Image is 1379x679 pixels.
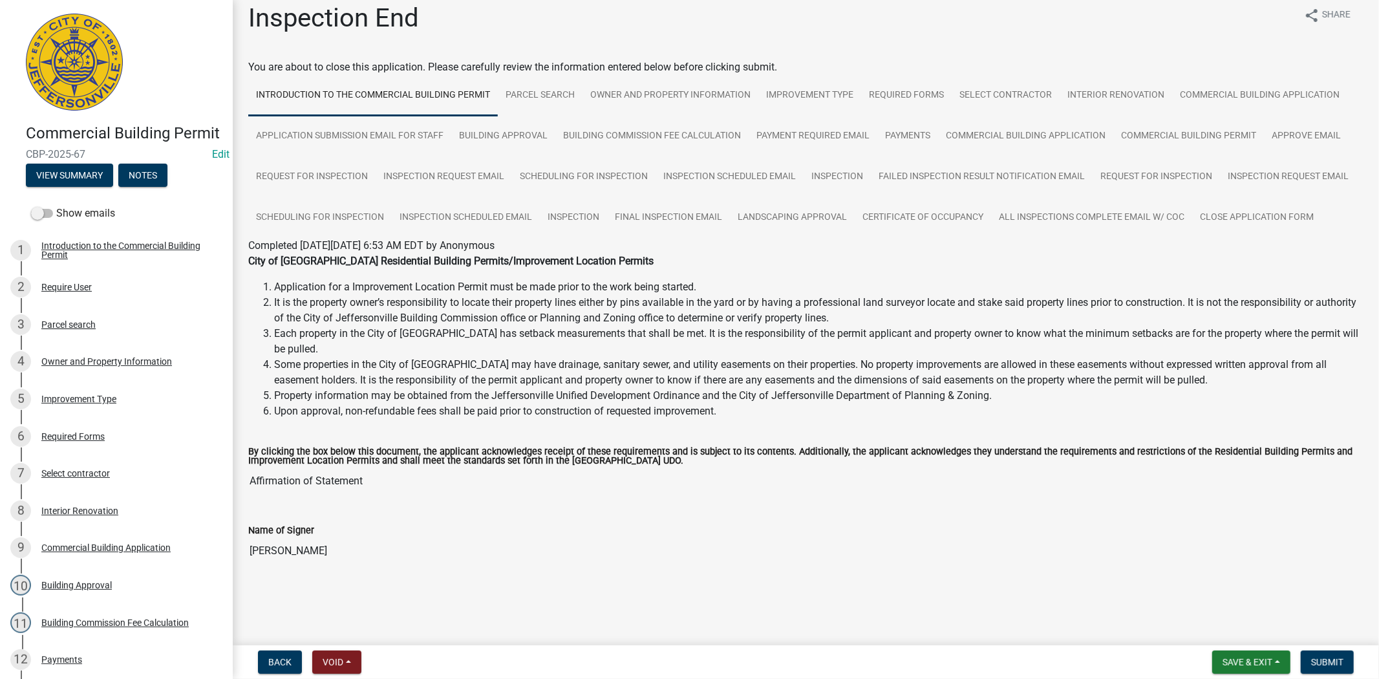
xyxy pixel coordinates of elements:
a: Required Forms [861,75,952,116]
a: Request for Inspection [248,156,376,198]
div: Select contractor [41,469,110,478]
a: Final Inspection Email [607,197,730,239]
button: shareShare [1294,3,1361,28]
a: Commercial Building Permit [1113,116,1264,157]
li: Each property in the City of [GEOGRAPHIC_DATA] has setback measurements that shall be met. It is ... [274,326,1363,357]
div: 2 [10,277,31,297]
div: Payments [41,655,82,664]
a: Inspection [540,197,607,239]
span: Back [268,657,292,667]
strong: City of [GEOGRAPHIC_DATA] Residential Building Permits/Improvement Location Permits [248,255,654,267]
a: Edit [212,148,230,160]
button: Back [258,651,302,674]
div: Required Forms [41,432,105,441]
img: City of Jeffersonville, Indiana [26,14,123,111]
label: Show emails [31,206,115,221]
a: Payment Required Email [749,116,877,157]
a: Commercial Building Application [938,116,1113,157]
h4: Commercial Building Permit [26,124,222,143]
div: Commercial Building Application [41,543,171,552]
a: Application Submission Email for Staff [248,116,451,157]
a: Landscaping Approval [730,197,855,239]
li: It is the property owner’s responsibility to locate their property lines either by pins available... [274,295,1363,326]
a: All Inspections Complete Email W/ COC [991,197,1192,239]
button: Void [312,651,361,674]
a: Certificate of Occupancy [855,197,991,239]
span: Void [323,657,343,667]
label: Name of Signer [248,526,314,535]
span: Share [1322,8,1351,23]
a: Inspection Request Email [1220,156,1356,198]
div: 7 [10,463,31,484]
span: CBP-2025-67 [26,148,207,160]
a: Approve Email [1264,116,1349,157]
a: Commercial Building Application [1172,75,1347,116]
div: 8 [10,501,31,521]
a: Payments [877,116,938,157]
div: Interior Renovation [41,506,118,515]
wm-modal-confirm: Summary [26,171,113,181]
div: 6 [10,426,31,447]
span: Submit [1311,657,1343,667]
div: 12 [10,649,31,670]
div: 1 [10,240,31,261]
div: 10 [10,575,31,596]
a: Interior Renovation [1060,75,1172,116]
a: Building Commission Fee Calculation [555,116,749,157]
div: 4 [10,351,31,372]
a: Parcel search [498,75,583,116]
div: Building Commission Fee Calculation [41,618,189,627]
a: Inspection [804,156,871,198]
a: Failed Inspection Result Notification Email [871,156,1093,198]
span: Save & Exit [1223,657,1272,667]
div: Owner and Property Information [41,357,172,366]
a: Improvement Type [758,75,861,116]
button: Submit [1301,651,1354,674]
li: Application for a Improvement Location Permit must be made prior to the work being started. [274,279,1363,295]
wm-modal-confirm: Edit Application Number [212,148,230,160]
a: Inspection Scheduled Email [656,156,804,198]
a: Owner and Property Information [583,75,758,116]
div: 11 [10,612,31,633]
label: By clicking the box below this document, the applicant acknowledges receipt of these requirements... [248,447,1363,466]
li: Upon approval, non-refundable fees shall be paid prior to construction of requested improvement. [274,404,1363,419]
div: You are about to close this application. Please carefully review the information entered below be... [248,59,1363,590]
a: Building Approval [451,116,555,157]
li: Some properties in the City of [GEOGRAPHIC_DATA] may have drainage, sanitary sewer, and utility e... [274,357,1363,388]
div: 3 [10,314,31,335]
div: 5 [10,389,31,409]
a: Scheduling for Inspection [248,197,392,239]
a: Introduction to the Commercial Building Permit [248,75,498,116]
div: Parcel search [41,320,96,329]
div: Require User [41,283,92,292]
a: Scheduling for Inspection [512,156,656,198]
a: Select contractor [952,75,1060,116]
button: Save & Exit [1212,651,1290,674]
a: Inspection Scheduled Email [392,197,540,239]
button: View Summary [26,164,113,187]
button: Notes [118,164,167,187]
div: Building Approval [41,581,112,590]
span: Completed [DATE][DATE] 6:53 AM EDT by Anonymous [248,239,495,252]
div: Improvement Type [41,394,116,404]
div: Introduction to the Commercial Building Permit [41,241,212,259]
li: Property information may be obtained from the Jeffersonville Unified Development Ordinance and th... [274,388,1363,404]
a: Inspection Request Email [376,156,512,198]
i: share [1304,8,1320,23]
h1: Inspection End [248,3,419,34]
wm-modal-confirm: Notes [118,171,167,181]
div: 9 [10,537,31,558]
a: Close Application Form [1192,197,1321,239]
a: Request for Inspection [1093,156,1220,198]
